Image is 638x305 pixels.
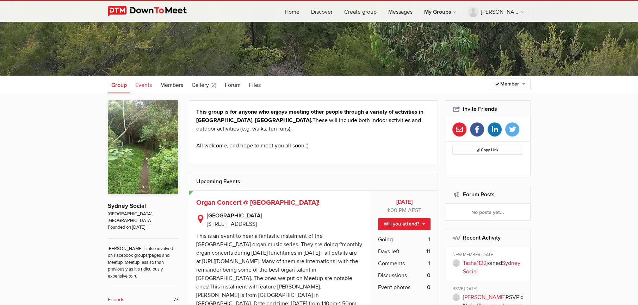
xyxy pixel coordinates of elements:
[160,82,183,89] span: Members
[108,238,178,280] span: [PERSON_NAME] is also involved on Facebook groups/pages and Meetup. Meetup less so than previousl...
[490,78,531,90] a: Member
[378,271,407,280] span: Discussions
[210,82,216,89] span: (2)
[108,100,178,194] img: Sydney Social
[408,207,421,214] span: Australia/Sydney
[108,296,178,304] a: Friends 77
[378,198,431,206] b: [DATE]
[157,76,187,93] a: Members
[426,247,431,256] b: 11
[196,198,320,207] a: Organ Concert @ [GEOGRAPHIC_DATA]!
[378,218,431,230] a: Will you attend?
[383,1,418,22] a: Messages
[135,82,152,89] span: Events
[427,271,431,280] b: 0
[427,283,431,292] b: 0
[428,259,431,268] b: 1
[378,235,393,244] span: Going
[482,252,494,258] span: [DATE]
[463,294,506,301] a: [PERSON_NAME]
[196,108,431,150] p: These will include both indoor activities and outdoor activities (e.g. walks, fun runs). All welc...
[173,296,178,304] span: 77
[246,76,264,93] a: Files
[108,76,130,93] a: Group
[387,207,407,214] span: 1:00 PM
[279,1,305,22] a: Home
[192,82,209,89] span: Gallery
[196,108,423,124] strong: This group is for anyone who enjoys meeting other people through a variety of activities in [GEOG...
[378,259,405,268] span: Comments
[111,82,127,89] span: Group
[428,235,431,244] b: 1
[108,211,178,224] span: [GEOGRAPHIC_DATA], [GEOGRAPHIC_DATA]
[464,286,477,292] span: [DATE]
[225,82,241,89] span: Forum
[207,221,257,228] span: [STREET_ADDRESS]
[108,6,198,17] img: DownToMeet
[132,76,155,93] a: Events
[462,1,530,22] a: [PERSON_NAME]
[452,101,523,117] h2: Invite Friends
[339,1,382,22] a: Create group
[452,146,523,155] button: Copy Link
[188,76,220,93] a: Gallery (2)
[419,1,462,22] a: My Groups
[477,148,498,152] span: Copy Link
[378,283,410,292] span: Event photos
[196,173,431,190] h2: Upcoming Events
[305,1,338,22] a: Discover
[463,260,487,267] a: Tasha1122
[108,296,124,304] b: Friends
[445,204,530,221] div: No posts yet...
[249,82,261,89] span: Files
[452,252,525,259] div: NEW MEMBER,
[452,229,523,246] h2: Recent Activity
[463,191,495,198] a: Forum Posts
[463,259,525,276] p: joined
[452,286,525,293] div: RSVP,
[221,76,244,93] a: Forum
[108,224,178,231] span: Founded on [DATE]
[207,211,364,220] b: [GEOGRAPHIC_DATA]
[378,247,399,256] span: Days left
